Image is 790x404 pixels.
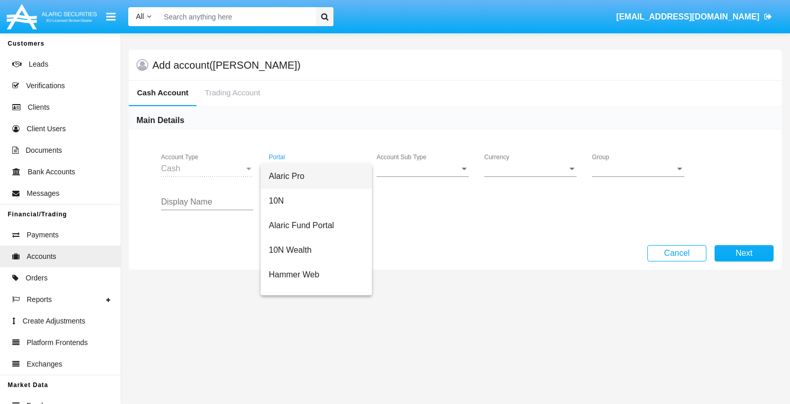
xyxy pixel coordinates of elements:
span: Alaric Fund Portal [269,213,364,238]
span: Alaric Pro [269,164,364,189]
span: Hammer Web [269,262,364,287]
span: 10N Wealth [269,238,364,262]
span: 10N [269,189,364,213]
span: Alaric MyPortal Trade [269,287,364,312]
